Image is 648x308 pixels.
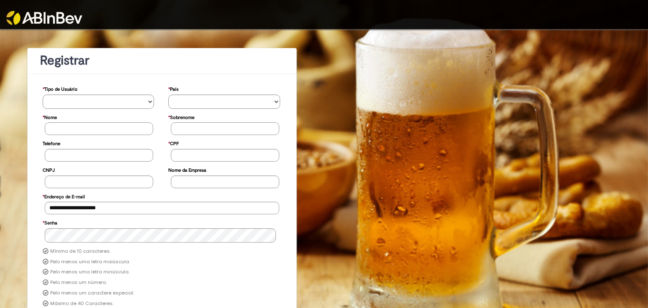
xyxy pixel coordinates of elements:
label: Sobrenome [168,111,194,123]
label: Nome [43,111,57,123]
label: Telefone [43,137,60,149]
label: Pelo menos um caractere especial. [50,290,134,297]
label: Nome da Empresa [168,163,206,176]
label: País [168,82,178,95]
img: ABInbev-white.png [6,11,82,25]
label: Máximo de 40 Caracteres. [50,300,113,307]
label: Pelo menos um número. [50,279,107,286]
label: Tipo de Usuário [43,82,78,95]
label: Pelo menos uma letra minúscula. [50,269,130,276]
label: Mínimo de 10 caracteres. [50,248,111,255]
label: CPF [168,137,179,149]
label: Pelo menos uma letra maiúscula. [50,259,130,265]
label: Endereço de E-mail [43,190,85,202]
label: Senha [43,216,57,228]
h1: Registrar [40,54,284,68]
label: CNPJ [43,163,55,176]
